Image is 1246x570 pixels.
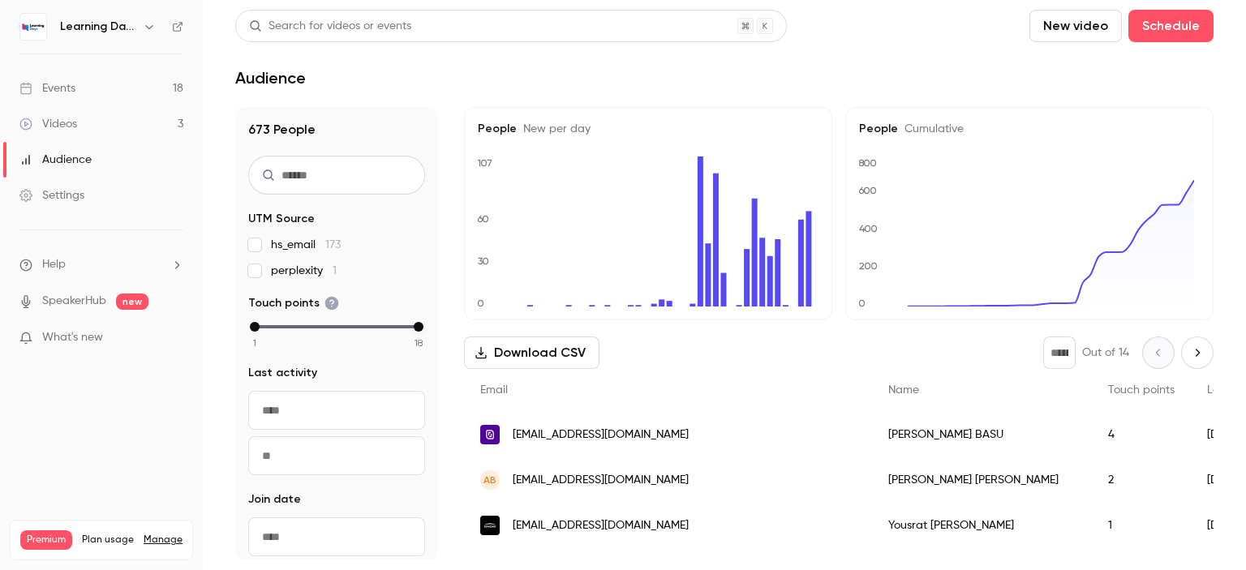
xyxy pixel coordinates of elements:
[60,19,136,35] h6: Learning Days
[1128,10,1214,42] button: Schedule
[19,187,84,204] div: Settings
[415,336,423,350] span: 18
[164,331,183,345] iframe: Noticeable Trigger
[1092,503,1191,548] div: 1
[858,298,866,309] text: 0
[477,298,484,309] text: 0
[1082,345,1129,361] p: Out of 14
[1108,384,1175,396] span: Touch points
[19,152,92,168] div: Audience
[1092,457,1191,503] div: 2
[20,14,46,40] img: Learning Days
[42,293,106,310] a: SpeakerHub
[249,18,411,35] div: Search for videos or events
[248,365,317,381] span: Last activity
[248,491,301,508] span: Join date
[1181,336,1214,369] button: Next page
[483,473,496,487] span: AB
[271,263,337,279] span: perplexity
[250,322,260,332] div: min
[859,223,878,234] text: 400
[333,265,337,276] span: 1
[19,80,75,96] div: Events
[116,294,148,310] span: new
[248,120,425,139] h1: 673 People
[1092,412,1191,457] div: 4
[271,237,341,253] span: hs_email
[82,534,134,546] span: Plan usage
[144,534,183,546] a: Manage
[253,336,256,350] span: 1
[414,322,423,332] div: max
[480,425,500,444] img: scaleway.com
[325,239,341,251] span: 173
[513,472,689,489] span: [EMAIL_ADDRESS][DOMAIN_NAME]
[872,457,1092,503] div: [PERSON_NAME] [PERSON_NAME]
[19,116,77,132] div: Videos
[477,157,492,169] text: 107
[859,121,1200,137] h5: People
[478,121,818,137] h5: People
[19,256,183,273] li: help-dropdown-opener
[477,213,489,225] text: 60
[20,530,72,550] span: Premium
[898,123,964,135] span: Cumulative
[248,295,339,311] span: Touch points
[42,329,103,346] span: What's new
[248,211,315,227] span: UTM Source
[859,260,878,272] text: 200
[858,185,877,196] text: 600
[480,516,500,535] img: engie.com
[517,123,591,135] span: New per day
[480,384,508,396] span: Email
[42,256,66,273] span: Help
[513,517,689,534] span: [EMAIL_ADDRESS][DOMAIN_NAME]
[478,255,489,267] text: 30
[464,336,599,369] button: Download CSV
[858,157,877,169] text: 800
[513,426,689,444] span: [EMAIL_ADDRESS][DOMAIN_NAME]
[1029,10,1122,42] button: New video
[235,68,306,88] h1: Audience
[872,503,1092,548] div: Yousrat [PERSON_NAME]
[888,384,919,396] span: Name
[872,412,1092,457] div: [PERSON_NAME] BASU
